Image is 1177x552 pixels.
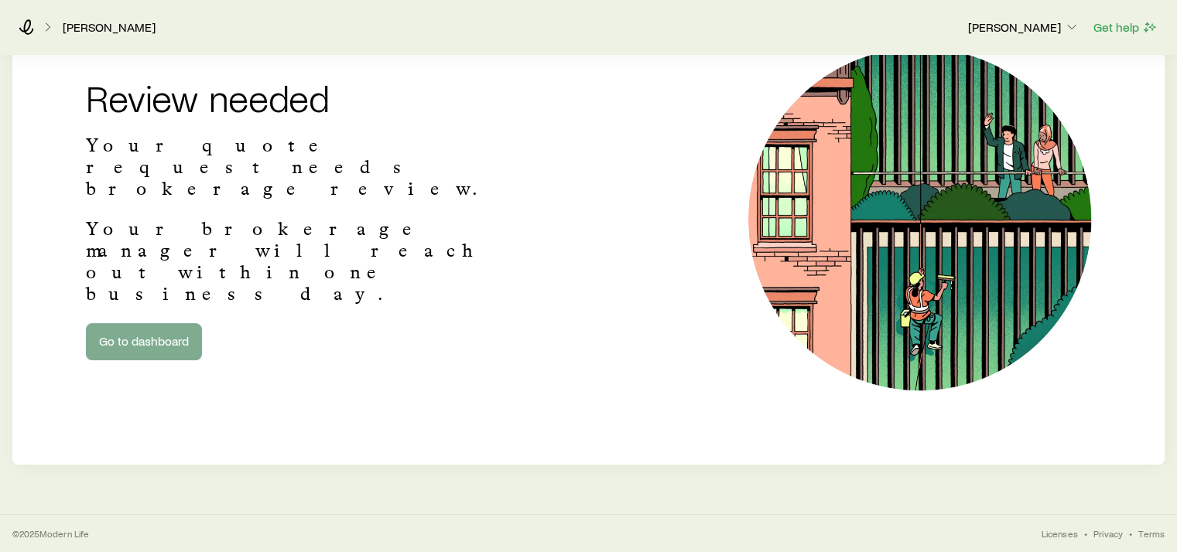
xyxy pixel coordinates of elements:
[86,218,502,305] p: Your brokerage manager will reach out within one business day.
[967,19,1080,37] button: [PERSON_NAME]
[748,48,1091,390] img: Illustration of a window cleaner.
[1138,527,1165,540] a: Terms
[1093,527,1123,540] a: Privacy
[968,19,1079,35] p: [PERSON_NAME]
[12,527,90,540] p: © 2025 Modern Life
[86,135,502,199] p: Your quote request needs brokerage review.
[1084,527,1087,540] span: •
[1041,527,1077,540] a: Licenses
[1129,527,1132,540] span: •
[1093,19,1158,36] button: Get help
[86,79,502,116] h2: Review needed
[86,323,202,360] a: Go to dashboard
[62,20,156,35] a: [PERSON_NAME]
